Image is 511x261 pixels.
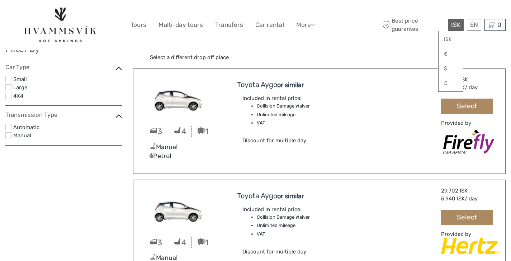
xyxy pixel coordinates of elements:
[13,92,122,101] label: 4X4
[215,20,243,30] a: Transfers
[441,195,493,203] div: / day
[242,248,306,255] span: Discount for multiple day
[158,20,203,30] a: Multi-day tours
[242,137,306,144] span: Discount for multiple day
[13,131,122,141] label: Manual
[13,83,122,92] label: Large
[257,119,341,127] li: VAT
[441,84,493,91] div: / day
[380,17,446,33] span: Best price guarantee
[5,111,122,118] h4: Transmission Type
[439,77,463,90] a: £
[257,102,341,110] li: Collision Damage Waiver
[237,191,308,200] h3: Toyota Aygo
[467,19,481,31] div: EN
[257,213,341,221] li: Collision Damage Waiver
[13,75,122,84] label: Small
[139,187,221,233] img: MBMN2.png
[441,119,500,127] div: Provided by
[257,111,341,119] li: Unlimited mileage
[242,95,302,101] span: Included in rental price:
[144,143,216,161] div: Manual Petrol
[441,238,500,254] img: Hertz_Car_Rental.png
[441,127,500,158] img: Firefly_Car_Rental.png
[5,63,122,71] h4: Car Type
[144,126,168,137] div: 3
[441,231,500,238] div: Provided by
[82,11,91,20] button: Open LiveChat chat widget
[13,123,122,132] label: Automatic
[257,222,341,229] li: Unlimited mileage
[441,210,493,225] button: Select
[242,206,302,213] span: Included in rental price:
[439,48,463,61] a: €
[192,237,216,248] div: 1
[255,20,284,30] a: Car rental
[441,99,493,114] button: Select
[139,76,221,122] img: MBMN2.png
[441,76,500,84] div: 25.393 ISK
[144,237,168,248] div: 3
[441,195,465,202] span: 5.940 ISK
[10,13,81,18] p: We're away right now. Please check back later!
[296,20,315,30] a: More
[277,81,304,89] strong: or similar
[192,126,216,137] div: 1
[451,21,460,28] span: ISK
[23,5,98,44] img: 3060-fc9f4620-2ca8-4157-96cf-ff9fd7402a81_logo_big.png
[147,54,232,61] a: Select a different drop off place
[131,20,146,30] a: Tours
[257,230,341,238] li: VAT
[441,187,500,195] div: 29.702 ISK
[168,126,192,137] div: 4
[439,33,463,46] a: ISK
[277,192,304,200] strong: or similar
[237,80,308,89] h3: Toyota Aygo
[439,62,463,75] a: $
[168,237,192,248] div: 4
[496,21,502,28] span: 0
